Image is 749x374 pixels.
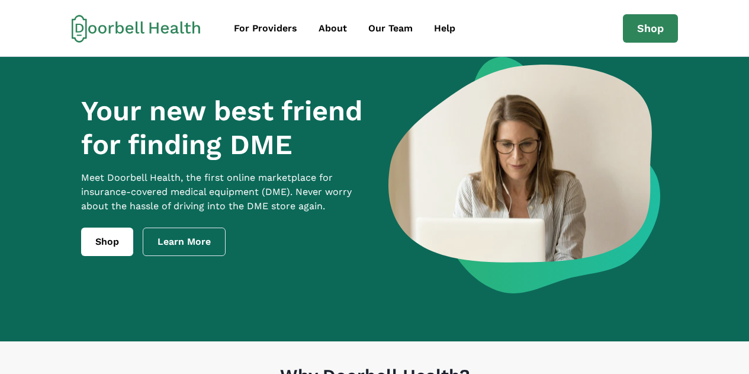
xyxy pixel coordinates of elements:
[425,17,465,40] a: Help
[359,17,422,40] a: Our Team
[81,228,133,256] a: Shop
[234,21,297,36] div: For Providers
[388,57,660,293] img: a woman looking at a computer
[434,21,455,36] div: Help
[81,171,369,213] p: Meet Doorbell Health, the first online marketplace for insurance-covered medical equipment (DME)....
[309,17,356,40] a: About
[319,21,347,36] div: About
[81,94,369,161] h1: Your new best friend for finding DME
[143,228,226,256] a: Learn More
[224,17,307,40] a: For Providers
[368,21,413,36] div: Our Team
[623,14,678,43] a: Shop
